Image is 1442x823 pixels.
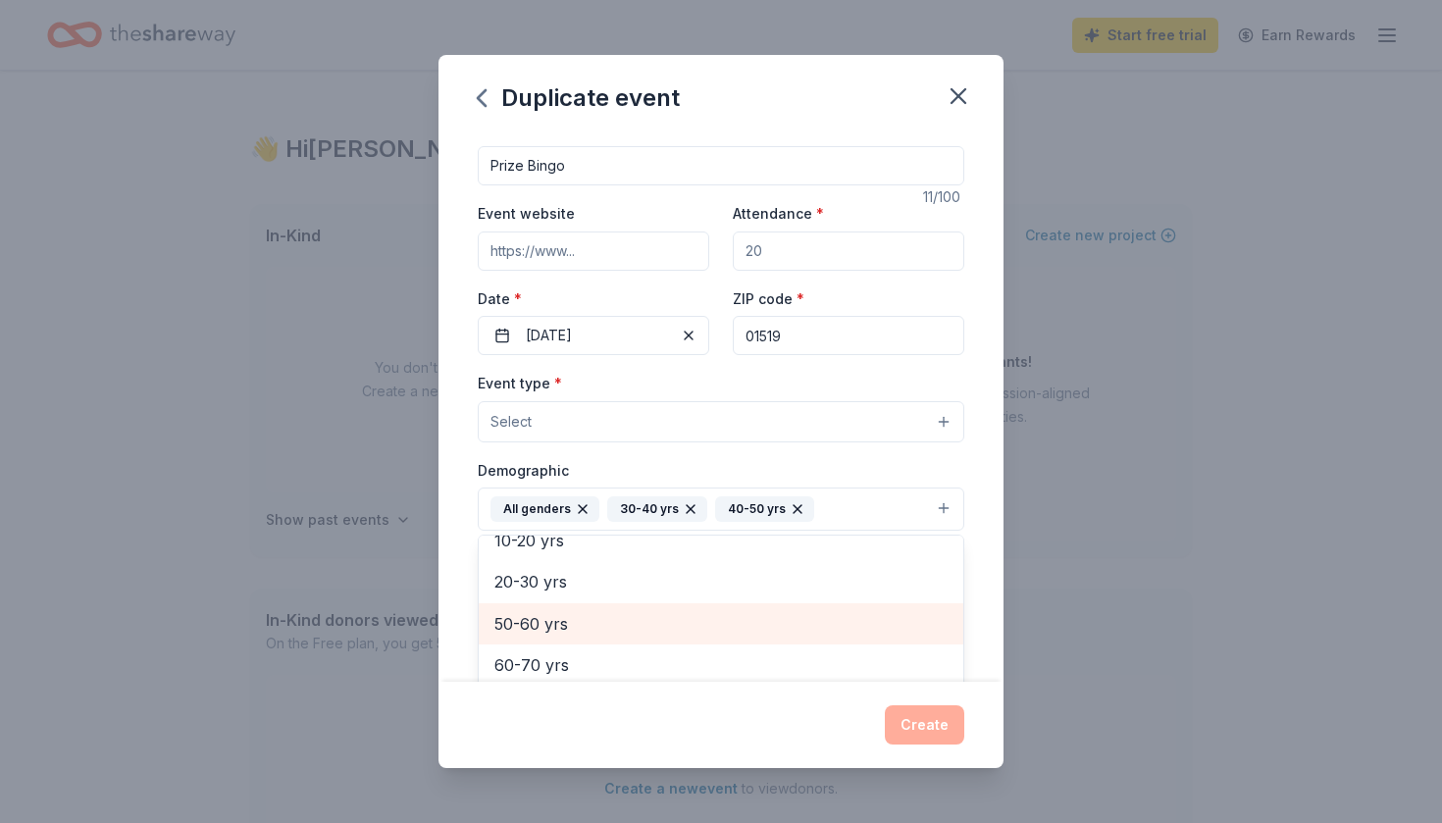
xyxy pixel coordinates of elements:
[478,535,964,770] div: All genders30-40 yrs40-50 yrs
[494,569,948,594] span: 20-30 yrs
[494,652,948,678] span: 60-70 yrs
[478,488,964,531] button: All genders30-40 yrs40-50 yrs
[494,611,948,637] span: 50-60 yrs
[490,496,599,522] div: All genders
[715,496,814,522] div: 40-50 yrs
[607,496,707,522] div: 30-40 yrs
[494,528,948,553] span: 10-20 yrs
